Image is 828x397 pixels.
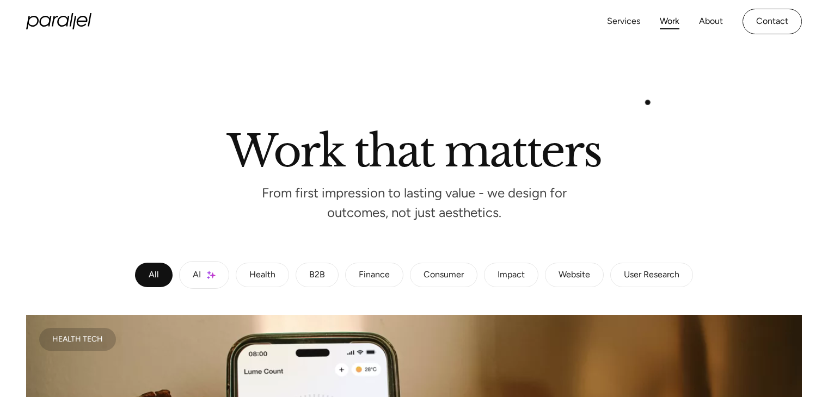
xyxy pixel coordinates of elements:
[743,9,802,34] a: Contact
[193,272,201,278] div: AI
[26,13,91,29] a: home
[699,14,723,29] a: About
[251,189,578,218] p: From first impression to lasting value - we design for outcomes, not just aesthetics.
[52,337,103,342] div: Health Tech
[559,272,590,278] div: Website
[424,272,464,278] div: Consumer
[660,14,679,29] a: Work
[624,272,679,278] div: User Research
[607,14,640,29] a: Services
[498,272,525,278] div: Impact
[249,272,275,278] div: Health
[309,272,325,278] div: B2B
[359,272,390,278] div: Finance
[149,272,159,278] div: All
[104,130,725,167] h2: Work that matters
